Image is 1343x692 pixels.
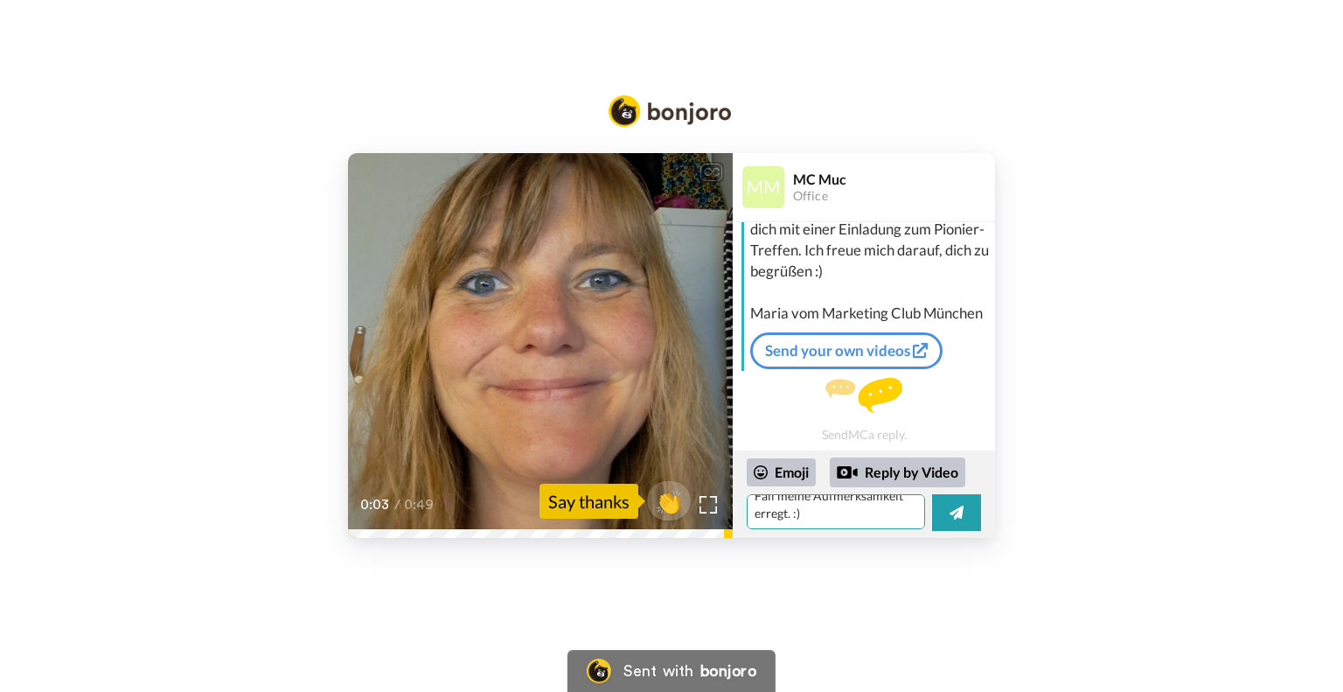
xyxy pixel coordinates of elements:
[539,484,638,519] div: Say thanks
[825,378,902,413] img: message.svg
[647,481,691,521] button: 👏
[700,164,722,181] div: CC
[837,462,858,483] div: Reply by Video
[360,494,391,515] span: 0:03
[609,95,731,127] img: Bonjoro Logo
[647,487,691,515] span: 👏
[742,166,784,208] img: Profile Image
[699,496,717,514] img: Full screen
[793,171,994,187] div: MC Muc
[394,494,400,515] span: /
[747,458,816,486] div: Emoji
[404,494,435,515] span: 0:49
[747,494,925,529] textarea: [PERSON_NAME], erst einmal: super cooles Video! So etwas hat es auch noch nicht in meinen Postein...
[793,189,994,204] div: Office
[750,332,943,369] a: Send your own videos
[733,378,995,442] div: Send MC a reply.
[830,458,965,487] div: Reply by Video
